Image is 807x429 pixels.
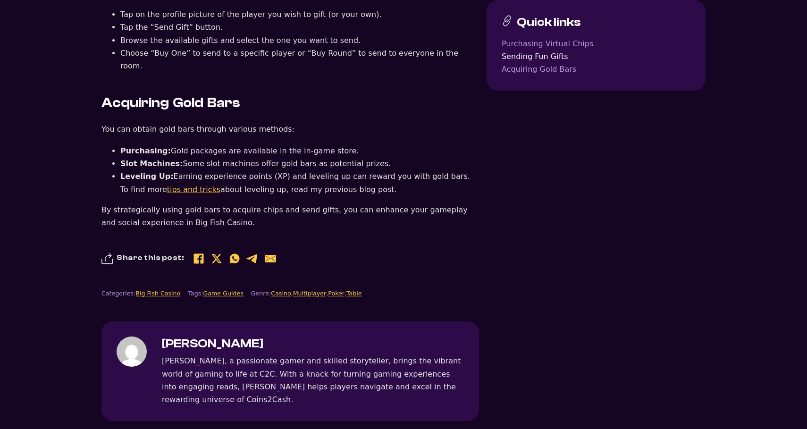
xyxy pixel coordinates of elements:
a: Casino [271,290,291,297]
div: Categories: [101,288,180,298]
li: Tap on the profile picture of the player you wish to gift (or your own). [120,8,479,21]
strong: Leveling Up: [120,172,174,181]
li: Browse the available gifts and select the one you want to send. [120,34,479,47]
strong: Purchasing: [120,146,171,155]
a: Sending Fun Gifts [502,50,690,63]
p: You can obtain gold bars through various methods: [101,123,479,135]
a: Facebook [192,252,206,266]
h3: Quick links [517,15,581,30]
p: [PERSON_NAME], a passionate gamer and skilled storyteller, brings the vibrant world of gaming to ... [162,354,464,406]
div: Share this post: [117,252,184,264]
p: By strategically using gold bars to acquire chips and send gifts, you can enhance your gameplay a... [101,203,479,229]
h2: Acquiring Gold Bars [101,95,479,111]
a: tips and tricks [167,185,220,194]
a: Big Fish Casino [135,290,180,297]
a: WhatsApp [227,252,242,266]
a: [PERSON_NAME] [162,336,263,350]
a: Acquiring Gold Bars [502,63,690,76]
a: Purchasing Virtual Chips [502,37,690,50]
li: Share on WhatsApp [227,252,242,266]
li: Some slot machines offer gold bars as potential prizes. [120,157,479,170]
li: Tap the “Send Gift” button. [120,21,479,34]
a: Game Guides [203,290,244,297]
li: Earning experience points (XP) and leveling up can reward you with gold bars. To find more about ... [120,170,479,195]
li: Share on Facebook [192,252,206,266]
a: X [210,252,224,266]
a: Poker [328,290,345,297]
nav: Table of contents [502,37,690,76]
a: Email [263,252,277,266]
li: Share on Telegram [245,252,260,266]
img: <img alt='Avatar image of Ivana Kegalj' src='https://secure.gravatar.com/avatar/1918799d6514eb8b3... [117,336,147,367]
li: Share via email [263,252,277,266]
li: Share on X [210,252,224,266]
strong: Slot Machines: [120,159,183,168]
div: Tags: [188,288,243,298]
div: Genre: , , , [251,288,362,298]
a: Table [346,290,362,297]
a: Multiplayer [293,290,327,297]
a: Telegram [245,252,260,266]
li: Choose “Buy One” to send to a specific player or “Buy Round” to send to everyone in the room. [120,47,479,72]
li: Gold packages are available in the in-game store. [120,144,479,157]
